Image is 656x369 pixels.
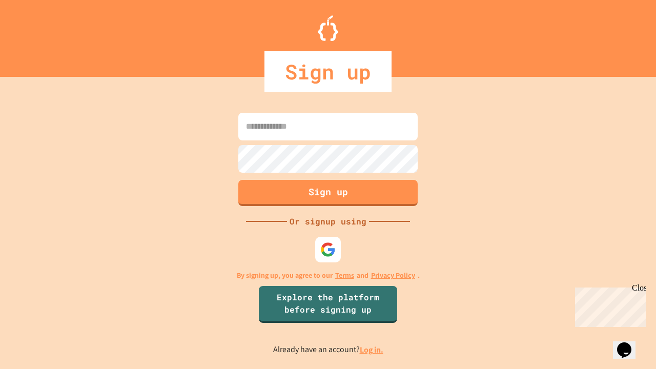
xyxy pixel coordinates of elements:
[237,270,420,281] p: By signing up, you agree to our and .
[259,286,397,323] a: Explore the platform before signing up
[287,215,369,228] div: Or signup using
[318,15,338,41] img: Logo.svg
[320,242,336,257] img: google-icon.svg
[273,343,383,356] p: Already have an account?
[238,180,418,206] button: Sign up
[335,270,354,281] a: Terms
[360,344,383,355] a: Log in.
[4,4,71,65] div: Chat with us now!Close
[371,270,415,281] a: Privacy Policy
[571,283,646,327] iframe: chat widget
[264,51,392,92] div: Sign up
[613,328,646,359] iframe: chat widget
